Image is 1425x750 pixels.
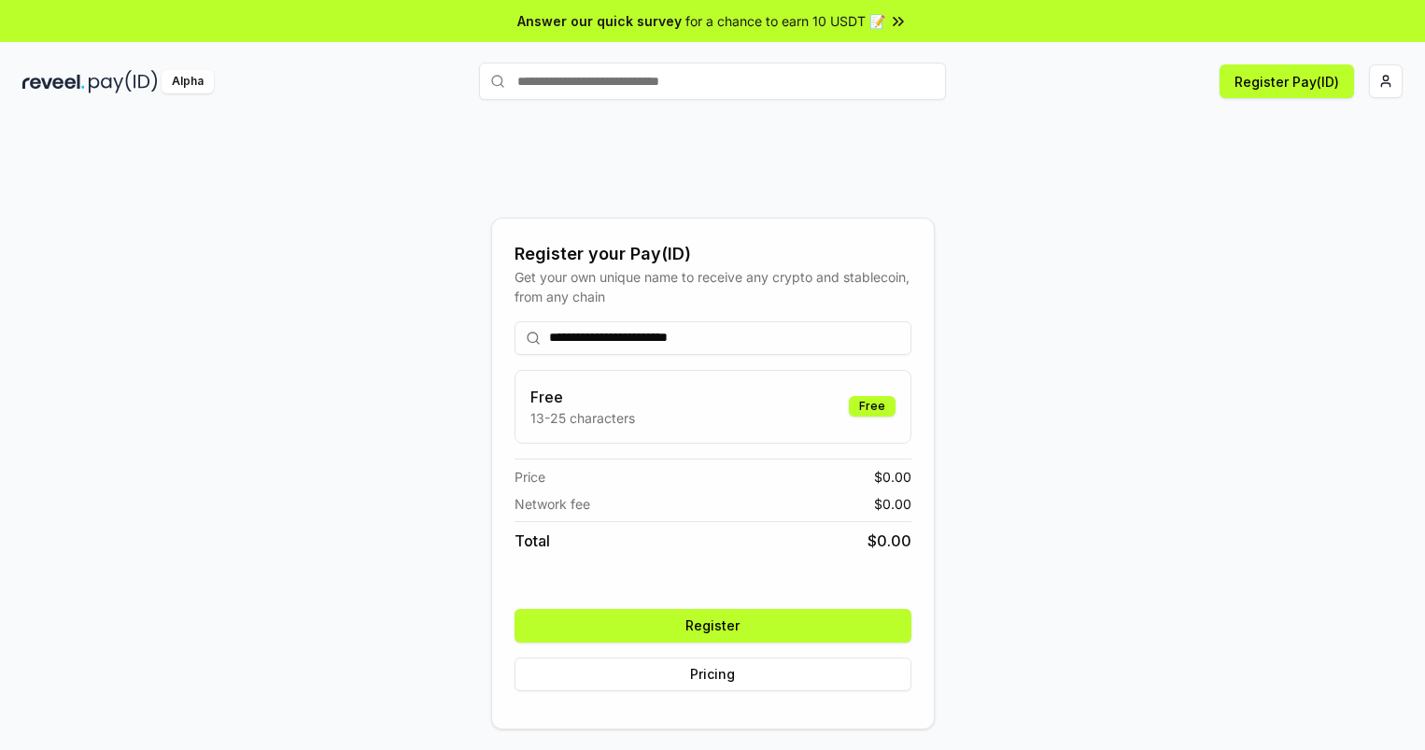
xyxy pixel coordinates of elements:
[515,494,590,514] span: Network fee
[530,386,635,408] h3: Free
[530,408,635,428] p: 13-25 characters
[162,70,214,93] div: Alpha
[849,396,896,417] div: Free
[1220,64,1354,98] button: Register Pay(ID)
[515,530,550,552] span: Total
[515,241,911,267] div: Register your Pay(ID)
[515,609,911,643] button: Register
[517,11,682,31] span: Answer our quick survey
[874,467,911,487] span: $ 0.00
[22,70,85,93] img: reveel_dark
[685,11,885,31] span: for a chance to earn 10 USDT 📝
[515,267,911,306] div: Get your own unique name to receive any crypto and stablecoin, from any chain
[874,494,911,514] span: $ 0.00
[89,70,158,93] img: pay_id
[515,658,911,691] button: Pricing
[515,467,545,487] span: Price
[868,530,911,552] span: $ 0.00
